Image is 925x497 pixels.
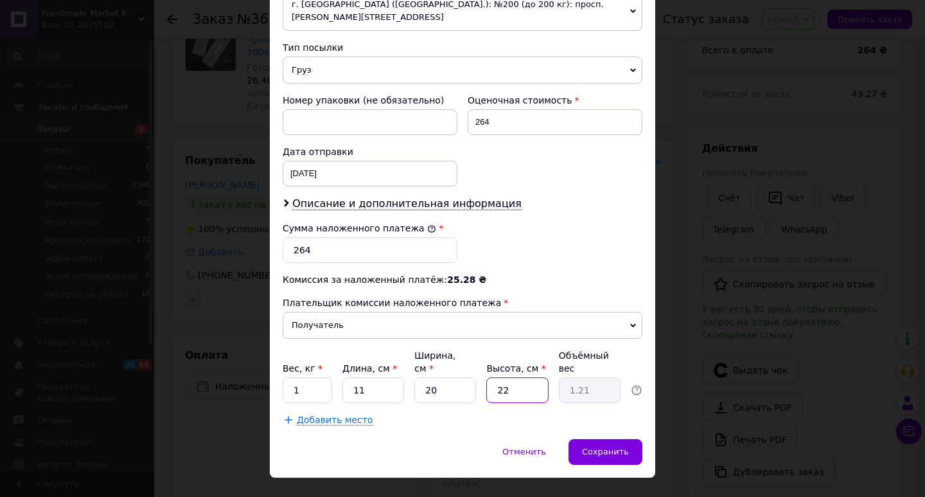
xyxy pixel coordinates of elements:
[283,298,501,308] span: Плательщик комиссии наложенного платежа
[283,273,642,286] div: Комиссия за наложенный платёж:
[283,312,642,339] span: Получатель
[447,275,486,285] span: 25.28 ₴
[468,94,642,107] div: Оценочная стоимость
[582,447,629,456] span: Сохранить
[297,415,373,426] span: Добавить место
[283,42,343,53] span: Тип посылки
[342,363,397,374] label: Длина, см
[486,363,545,374] label: Высота, см
[283,57,642,84] span: Груз
[283,145,457,158] div: Дата отправки
[559,349,621,375] div: Объёмный вес
[283,363,322,374] label: Вес, кг
[283,94,457,107] div: Номер упаковки (не обязательно)
[283,223,436,233] label: Сумма наложенного платежа
[292,197,522,210] span: Описание и дополнительная информация
[414,350,455,374] label: Ширина, см
[502,447,546,456] span: Отменить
